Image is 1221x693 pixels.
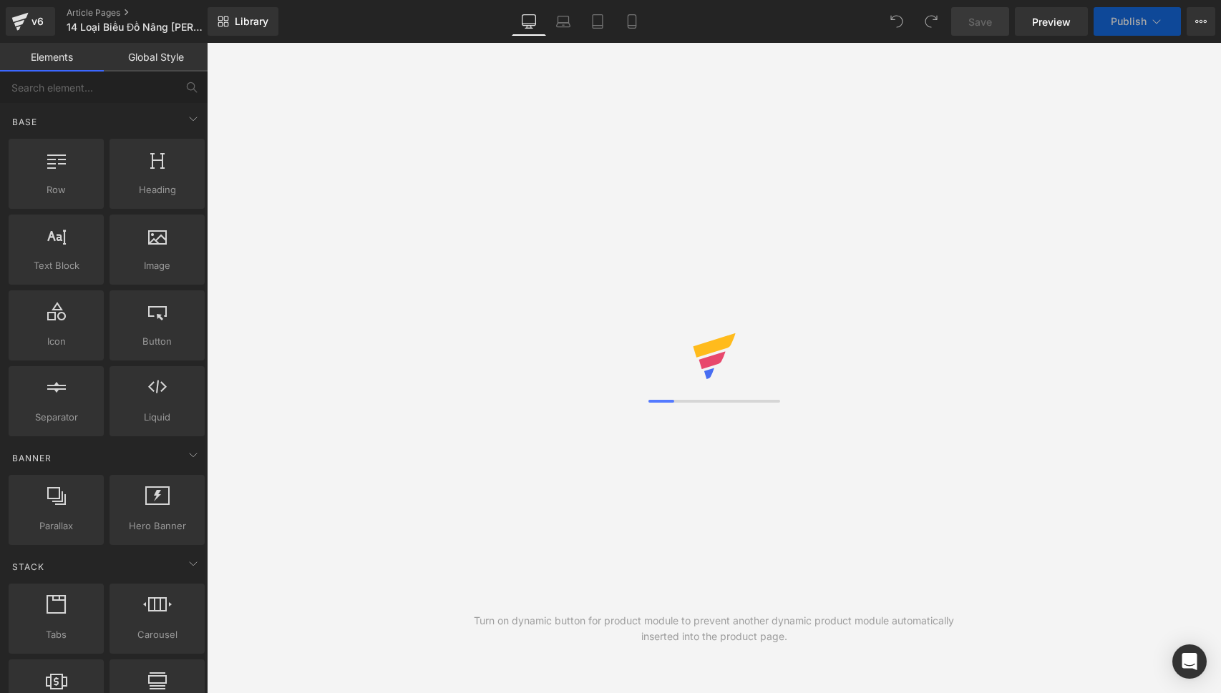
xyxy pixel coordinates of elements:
span: Preview [1032,14,1071,29]
span: Stack [11,560,46,574]
a: Desktop [512,7,546,36]
span: 14 Loại Biểu Đồ Nâng [PERSON_NAME] [67,21,204,33]
a: Mobile [615,7,649,36]
div: Open Intercom Messenger [1172,644,1207,679]
a: Laptop [546,7,580,36]
span: Base [11,115,39,129]
span: Banner [11,451,53,465]
div: v6 [29,12,47,31]
span: Save [968,14,992,29]
span: Text Block [13,258,99,273]
a: New Library [208,7,278,36]
span: Heading [114,182,200,197]
a: Global Style [104,43,208,72]
span: Library [235,15,268,28]
button: Redo [917,7,945,36]
a: Tablet [580,7,615,36]
span: Separator [13,410,99,425]
div: Turn on dynamic button for product module to prevent another dynamic product module automatically... [460,613,968,644]
button: Publish [1094,7,1181,36]
button: Undo [882,7,911,36]
span: Tabs [13,627,99,642]
a: v6 [6,7,55,36]
span: Icon [13,334,99,349]
span: Liquid [114,410,200,425]
button: More [1187,7,1215,36]
a: Preview [1015,7,1088,36]
span: Image [114,258,200,273]
a: Article Pages [67,7,231,19]
span: Hero Banner [114,518,200,534]
span: Parallax [13,518,99,534]
span: Button [114,334,200,349]
span: Row [13,182,99,197]
span: Publish [1111,16,1147,27]
span: Carousel [114,627,200,642]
